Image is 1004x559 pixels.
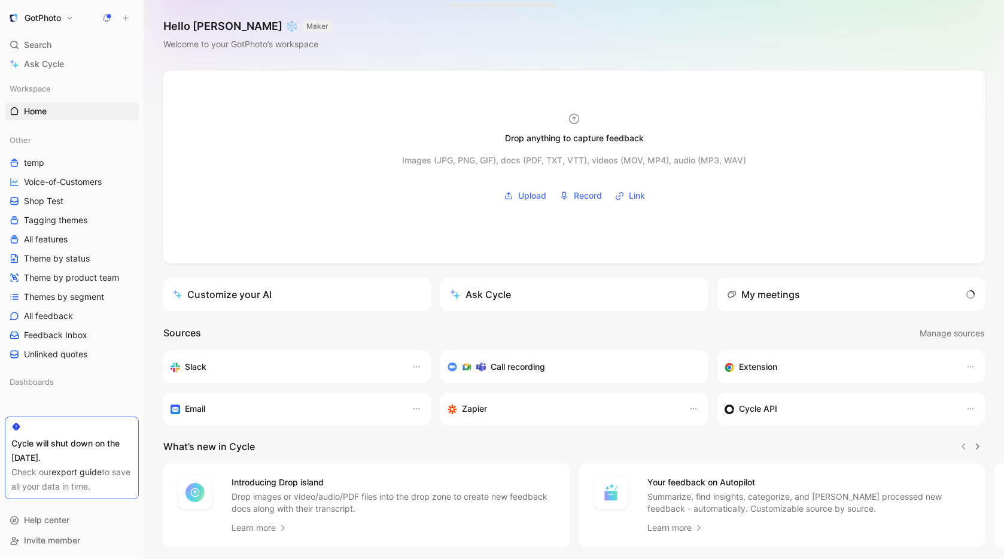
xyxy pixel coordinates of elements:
img: GotPhoto [8,12,20,24]
a: Learn more [647,521,704,535]
a: All features [5,230,139,248]
span: Theme by product team [24,272,119,284]
h3: Zapier [462,402,487,416]
div: My meetings [727,287,800,302]
h4: Introducing Drop island [232,475,555,490]
div: Search [5,36,139,54]
span: Help center [24,515,69,525]
h3: Extension [739,360,777,374]
h1: GotPhoto [25,13,61,23]
a: Unlinked quotes [5,345,139,363]
span: Home [24,105,47,117]
span: Dashboards [10,376,54,388]
span: Feedback Inbox [24,329,87,341]
span: Shop Test [24,195,63,207]
a: Shop Test [5,192,139,210]
p: Summarize, find insights, categorize, and [PERSON_NAME] processed new feedback - automatically. C... [647,491,971,515]
span: Link [629,189,645,203]
div: Capture feedback from thousands of sources with Zapier (survey results, recordings, sheets, etc). [448,402,677,416]
a: Theme by status [5,250,139,268]
span: Manage sources [920,326,984,341]
button: Ask Cycle [440,278,708,311]
div: Record & transcribe meetings from Zoom, Meet & Teams. [448,360,691,374]
h3: Cycle API [739,402,777,416]
div: Workspace [5,80,139,98]
div: Sync your customers, send feedback and get updates in Slack [171,360,400,374]
span: Upload [518,189,546,203]
span: Tagging themes [24,214,87,226]
button: GotPhotoGotPhoto [5,10,77,26]
h3: Call recording [491,360,545,374]
span: Unlinked quotes [24,348,87,360]
div: OthertempVoice-of-CustomersShop TestTagging themesAll featuresTheme by statusTheme by product tea... [5,131,139,363]
div: Welcome to your GotPhoto’s workspace [163,37,332,51]
a: Theme by product team [5,269,139,287]
button: Link [611,187,649,205]
a: Feedback Inbox [5,326,139,344]
div: Images (JPG, PNG, GIF), docs (PDF, TXT, VTT), videos (MOV, MP4), audio (MP3, WAV) [402,153,746,168]
h2: Sources [163,326,201,341]
a: temp [5,154,139,172]
a: Tagging themes [5,211,139,229]
span: temp [24,157,44,169]
h3: Email [185,402,205,416]
div: Sync customers & send feedback from custom sources. Get inspired by our favorite use case [725,402,954,416]
div: Check our to save all your data in time. [11,465,132,494]
div: Cycle will shut down on the [DATE]. [11,436,132,465]
h1: Hello [PERSON_NAME] ❄️ [163,19,332,34]
button: Record [555,187,606,205]
div: Dashboards [5,373,139,391]
span: Themes by segment [24,291,104,303]
div: Invite member [5,531,139,549]
p: Drop images or video/audio/PDF files into the drop zone to create new feedback docs along with th... [232,491,555,515]
div: Forward emails to your feedback inbox [171,402,400,416]
span: Search [24,38,51,52]
a: Ask Cycle [5,55,139,73]
span: Theme by status [24,253,90,265]
button: Manage sources [919,326,985,341]
span: Other [10,134,31,146]
div: Drop anything to capture feedback [505,131,644,145]
h3: Slack [185,360,206,374]
a: export guide [51,467,102,477]
a: Home [5,102,139,120]
a: Voice-of-Customers [5,173,139,191]
div: Help center [5,511,139,529]
span: Voice-of-Customers [24,176,102,188]
button: MAKER [303,20,332,32]
div: Other [5,131,139,149]
a: Customize your AI [163,278,431,311]
a: Learn more [232,521,288,535]
h4: Your feedback on Autopilot [647,475,971,490]
span: Ask Cycle [24,57,64,71]
h2: What’s new in Cycle [163,439,255,454]
a: Themes by segment [5,288,139,306]
div: Capture feedback from anywhere on the web [725,360,954,374]
button: Upload [500,187,550,205]
span: Invite member [24,535,80,545]
span: Workspace [10,83,51,95]
div: Ask Cycle [450,287,511,302]
div: Dashboards [5,373,139,394]
span: All feedback [24,310,73,322]
span: All features [24,233,68,245]
div: Customize your AI [173,287,272,302]
span: Record [574,189,602,203]
a: All feedback [5,307,139,325]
